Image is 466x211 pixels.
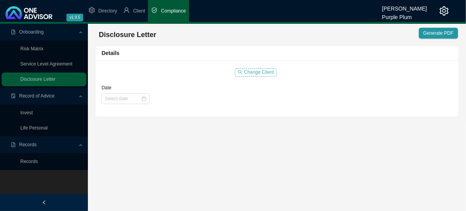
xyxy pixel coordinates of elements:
[235,68,277,76] button: Change Client
[102,84,115,92] label: Date
[419,28,458,39] button: Generate PDF
[11,94,16,98] span: file-done
[19,93,55,99] span: Record of Advice
[98,8,117,14] span: Directory
[42,200,46,205] span: left
[5,6,52,19] img: 2df55531c6924b55f21c4cf5d4484680-logo-light.svg
[20,125,48,131] a: Life Personal
[238,70,243,74] span: search
[20,159,38,164] a: Records
[161,8,186,14] span: Compliance
[20,76,55,82] a: Disclosure Letter
[244,68,274,76] span: Change Client
[20,110,33,115] a: Invest
[382,11,427,19] div: Purple Plum
[151,7,157,13] span: safety
[439,6,449,16] span: setting
[20,46,43,51] a: Risk Matrix
[11,142,16,147] span: file-pdf
[423,29,454,37] span: Generate PDF
[66,14,83,21] span: v1.9.5
[89,7,95,13] span: setting
[19,142,37,147] span: Records
[19,29,44,35] span: Onboarding
[123,7,130,13] span: user
[20,61,72,67] a: Service Level Agreement
[11,30,16,34] span: file-pdf
[382,2,427,11] div: [PERSON_NAME]
[99,31,156,39] span: Disclosure Letter
[102,49,452,58] div: Details
[133,8,145,14] span: Client
[105,95,141,103] input: Date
